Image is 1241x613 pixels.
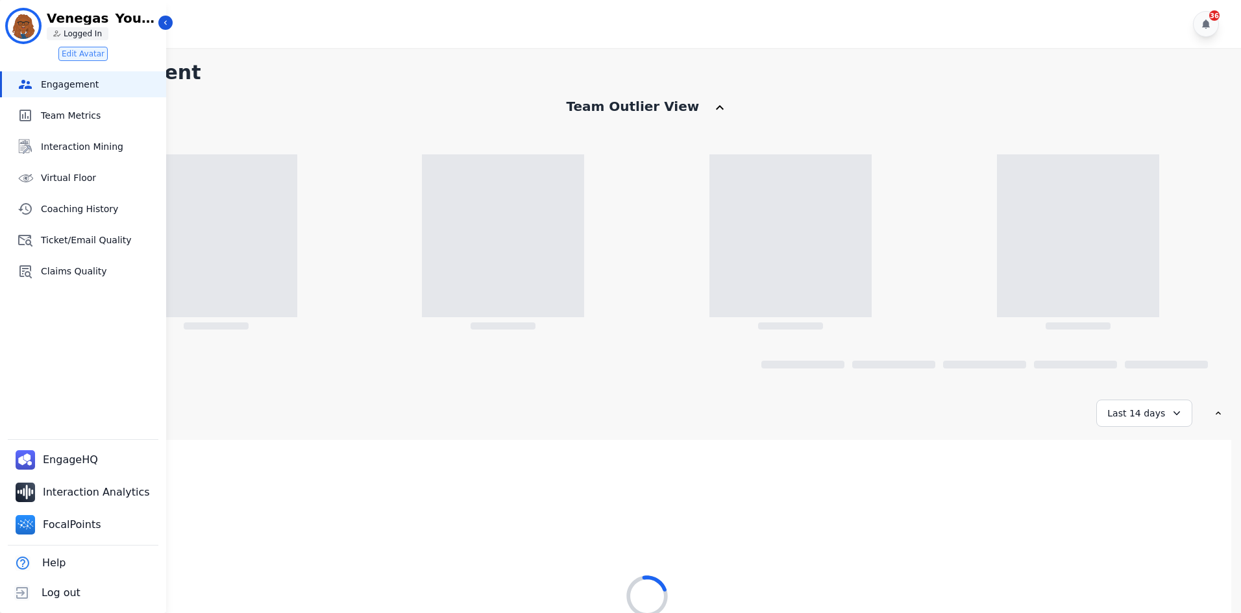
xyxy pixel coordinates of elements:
[43,452,101,468] span: EngageHQ
[42,585,80,601] span: Log out
[41,202,161,215] span: Coaching History
[8,548,68,578] button: Help
[2,165,166,191] a: Virtual Floor
[2,102,166,128] a: Team Metrics
[10,510,109,540] a: FocalPoints
[41,78,161,91] span: Engagement
[47,12,157,25] p: Venegas_Young
[8,578,83,608] button: Log out
[10,477,158,507] a: Interaction Analytics
[41,234,161,246] span: Ticket/Email Quality
[2,134,166,160] a: Interaction Mining
[43,485,153,500] span: Interaction Analytics
[64,29,102,39] p: Logged In
[1209,10,1220,21] div: 36
[10,445,106,475] a: EngageHQ
[58,47,108,61] button: Edit Avatar
[2,71,166,97] a: Engagement
[41,109,161,122] span: Team Metrics
[42,555,66,571] span: Help
[8,10,39,42] img: Bordered avatar
[2,227,166,253] a: Ticket/Email Quality
[2,196,166,222] a: Coaching History
[53,30,61,38] img: person
[1096,400,1192,427] div: Last 14 days
[41,171,161,184] span: Virtual Floor
[566,97,699,115] div: Team Outlier View
[63,61,1231,84] h1: Engagement
[43,517,104,533] span: FocalPoints
[2,258,166,284] a: Claims Quality
[41,140,161,153] span: Interaction Mining
[41,265,161,278] span: Claims Quality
